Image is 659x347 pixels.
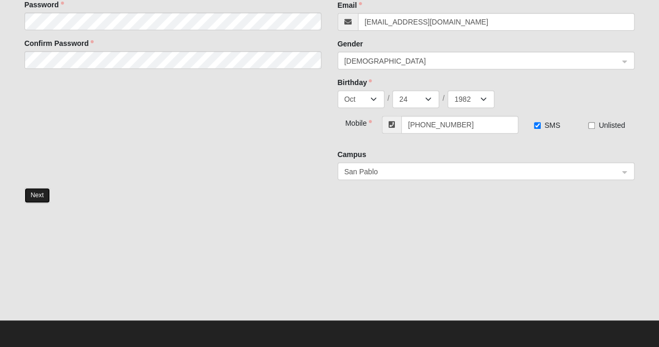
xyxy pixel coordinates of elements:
[338,39,363,49] label: Gender
[344,55,619,67] span: Female
[534,122,541,129] input: SMS
[24,38,94,49] label: Confirm Password
[544,121,560,129] span: SMS
[338,116,363,128] div: Mobile
[588,122,595,129] input: Unlisted
[442,93,444,103] span: /
[344,166,610,177] span: San Pablo
[599,121,625,129] span: Unlisted
[338,149,366,160] label: Campus
[24,188,50,203] button: Next
[388,93,390,103] span: /
[338,77,372,88] label: Birthday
